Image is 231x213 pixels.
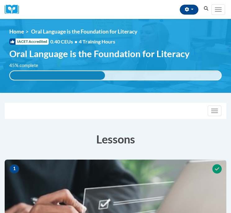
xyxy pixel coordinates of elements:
span: Oral Language is the Foundation for Literacy [31,28,137,35]
img: Logo brand [5,5,23,14]
button: Account Settings [180,5,198,15]
button: Search [202,5,211,12]
div: 45% complete [10,71,105,80]
span: IACET Accredited [9,39,49,45]
a: Cox Campus [5,5,23,14]
span: 0.40 CEUs [50,38,79,45]
span: • [75,39,77,44]
span: 1 [9,164,19,174]
a: Home [9,28,24,35]
h3: Lessons [5,131,226,147]
span: Oral Language is the Foundation for Literacy [9,48,190,59]
span: 4 Training Hours [79,39,115,44]
label: 45% complete [9,62,45,69]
